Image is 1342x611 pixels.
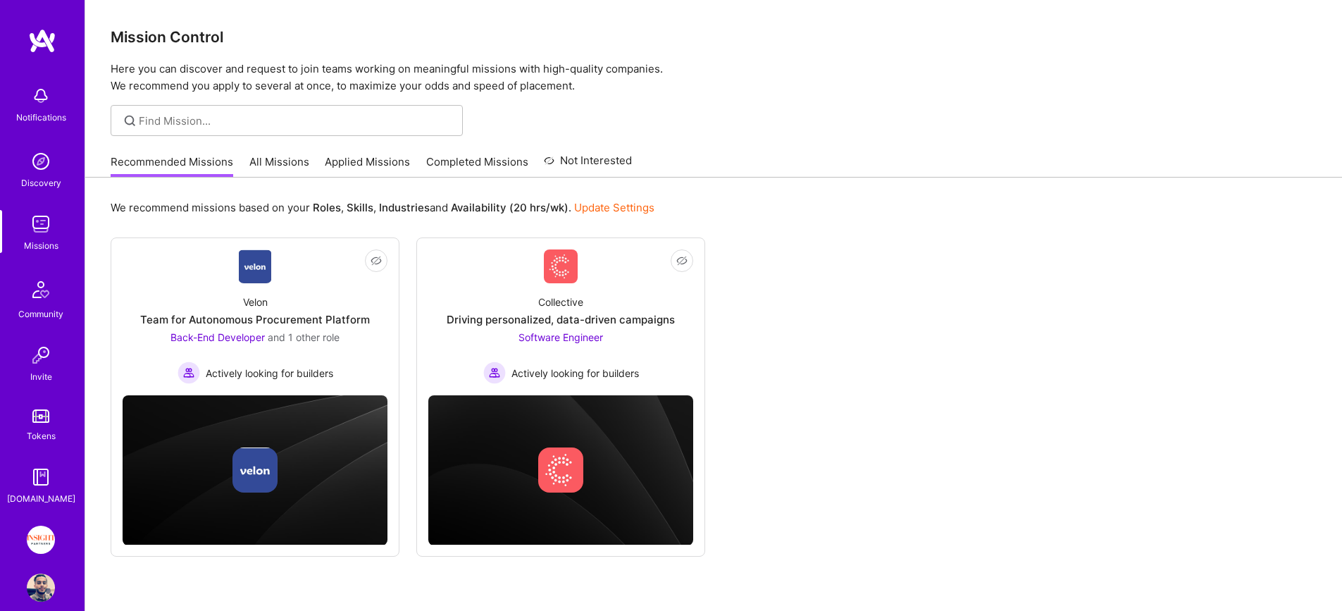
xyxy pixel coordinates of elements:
[243,295,268,309] div: Velon
[122,113,138,129] i: icon SearchGrey
[313,201,341,214] b: Roles
[27,526,55,554] img: Insight Partners: Data & AI - Sourcing
[428,395,693,545] img: cover
[111,154,233,178] a: Recommended Missions
[574,201,654,214] a: Update Settings
[16,110,66,125] div: Notifications
[371,255,382,266] i: icon EyeClosed
[544,152,632,178] a: Not Interested
[428,249,693,384] a: Company LogoCollectiveDriving personalized, data-driven campaignsSoftware Engineer Actively looki...
[139,113,452,128] input: overall type: UNKNOWN_TYPE server type: NO_SERVER_DATA heuristic type: UNKNOWN_TYPE label: Find M...
[140,312,370,327] div: Team for Autonomous Procurement Platform
[170,331,265,343] span: Back-End Developer
[111,61,1317,94] p: Here you can discover and request to join teams working on meaningful missions with high-quality ...
[27,341,55,369] img: Invite
[325,154,410,178] a: Applied Missions
[24,238,58,253] div: Missions
[544,249,578,283] img: Company Logo
[447,312,675,327] div: Driving personalized, data-driven campaigns
[268,331,340,343] span: and 1 other role
[123,395,387,545] img: cover
[27,210,55,238] img: teamwork
[27,82,55,110] img: bell
[511,366,639,381] span: Actively looking for builders
[123,249,387,384] a: Company LogoVelonTeam for Autonomous Procurement PlatformBack-End Developer and 1 other roleActiv...
[111,28,1317,46] h3: Mission Control
[518,331,603,343] span: Software Engineer
[347,201,373,214] b: Skills
[7,491,75,506] div: [DOMAIN_NAME]
[239,249,272,283] img: Company Logo
[379,201,430,214] b: Industries
[27,428,56,443] div: Tokens
[676,255,688,266] i: icon EyeClosed
[23,574,58,602] a: User Avatar
[30,369,52,384] div: Invite
[28,28,56,54] img: logo
[21,175,61,190] div: Discovery
[32,409,49,423] img: tokens
[483,362,506,384] img: Actively looking for builders
[23,526,58,554] a: Insight Partners: Data & AI - Sourcing
[426,154,528,178] a: Completed Missions
[178,362,200,384] img: Actively looking for builders
[27,574,55,602] img: User Avatar
[538,295,583,309] div: Collective
[451,201,569,214] b: Availability (20 hrs/wk)
[206,366,333,381] span: Actively looking for builders
[27,463,55,491] img: guide book
[18,307,63,321] div: Community
[111,200,654,215] p: We recommend missions based on your , , and .
[538,448,583,493] img: Company logo
[249,154,309,178] a: All Missions
[27,147,55,175] img: discovery
[232,448,278,493] img: Company logo
[24,273,58,307] img: Community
